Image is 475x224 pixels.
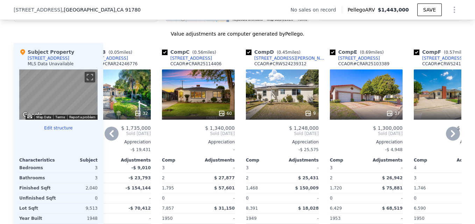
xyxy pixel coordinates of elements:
[414,173,449,183] div: 3
[162,186,174,191] span: 1,795
[246,173,281,183] div: 2
[214,186,235,191] span: $ 57,601
[128,206,151,211] span: -$ 70,412
[422,55,464,61] div: [STREET_ADDRESS]
[205,125,235,131] span: $ 1,340,000
[417,3,442,16] button: SAVE
[28,61,74,67] div: MLS Data Unavailable
[19,193,57,203] div: Unfinished Sqft
[414,165,417,170] span: 4
[330,157,366,163] div: Comp
[330,48,387,55] div: Comp E
[36,115,51,120] button: Map Data
[368,214,403,223] div: -
[330,131,403,136] span: Sold [DATE]
[284,214,319,223] div: -
[110,50,120,55] span: 0.05
[246,55,327,61] a: [STREET_ADDRESS][PERSON_NAME]
[274,50,303,55] span: ( miles)
[441,50,470,55] span: ( miles)
[170,55,212,61] div: [STREET_ADDRESS]
[368,163,403,173] div: -
[330,173,365,183] div: 2
[298,206,319,211] span: $ 18,028
[214,176,235,180] span: $ 27,877
[194,50,203,55] span: 0.56
[162,145,235,155] div: -
[290,6,341,13] div: No sales on record
[414,196,417,201] span: 0
[200,163,235,173] div: -
[162,131,235,136] span: Sold [DATE]
[86,55,128,61] div: [STREET_ADDRESS]
[162,165,165,170] span: 3
[162,206,174,211] span: 7,857
[19,48,74,55] div: Subject Property
[278,50,288,55] span: 0.45
[305,110,316,117] div: 9
[200,193,235,203] div: -
[162,214,197,223] div: 1950
[162,196,165,201] span: 0
[198,157,235,163] div: Adjustments
[162,173,197,183] div: 2
[246,139,319,145] div: Appreciation
[69,115,95,119] a: Report a problem
[214,206,235,211] span: $ 31,150
[162,157,198,163] div: Comp
[60,214,98,223] div: 1948
[284,163,319,173] div: -
[414,206,426,211] span: 6,590
[60,183,98,193] div: 2,040
[330,186,342,191] span: 1,720
[246,206,258,211] span: 8,391
[330,206,342,211] span: 6,429
[55,115,65,119] a: Terms (opens in new tab)
[19,69,98,120] div: Street View
[170,61,221,67] div: CCAOR # CRAR25114406
[28,55,69,61] div: [STREET_ADDRESS]
[19,214,57,223] div: Year Built
[200,214,235,223] div: -
[330,139,403,145] div: Appreciation
[60,163,98,173] div: 3
[128,176,151,180] span: -$ 23,793
[382,186,403,191] span: $ 75,881
[330,55,380,61] a: [STREET_ADDRESS]
[27,115,32,118] button: Keyboard shortcuts
[254,61,306,67] div: CCAOR # CRWS24239312
[373,125,403,131] span: $ 1,300,000
[246,165,249,170] span: 3
[60,193,98,203] div: 0
[218,110,232,117] div: 60
[162,48,219,55] div: Comp C
[60,203,98,213] div: 9,513
[362,50,371,55] span: 0.69
[414,55,464,61] a: [STREET_ADDRESS]
[330,196,333,201] span: 0
[246,48,303,55] div: Comp D
[60,173,98,183] div: 3
[246,186,258,191] span: 1,468
[414,186,426,191] span: 1,746
[85,72,95,82] button: Toggle fullscreen view
[19,163,57,173] div: Bedrooms
[282,157,319,163] div: Adjustments
[58,157,98,163] div: Subject
[21,111,44,120] a: Open this area in Google Maps (opens a new window)
[21,111,44,120] img: Google
[246,157,282,163] div: Comp
[330,214,365,223] div: 1953
[298,176,319,180] span: $ 25,431
[121,125,151,131] span: $ 1,735,000
[414,48,470,55] div: Comp F
[348,6,378,13] span: Pellego ARV
[114,157,151,163] div: Adjustments
[385,147,403,152] span: -$ 4,948
[298,147,319,152] span: -$ 25,575
[447,3,461,17] button: Show Options
[116,214,151,223] div: -
[14,6,62,13] span: [STREET_ADDRESS]
[19,173,57,183] div: Bathrooms
[62,6,141,13] span: , [GEOGRAPHIC_DATA]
